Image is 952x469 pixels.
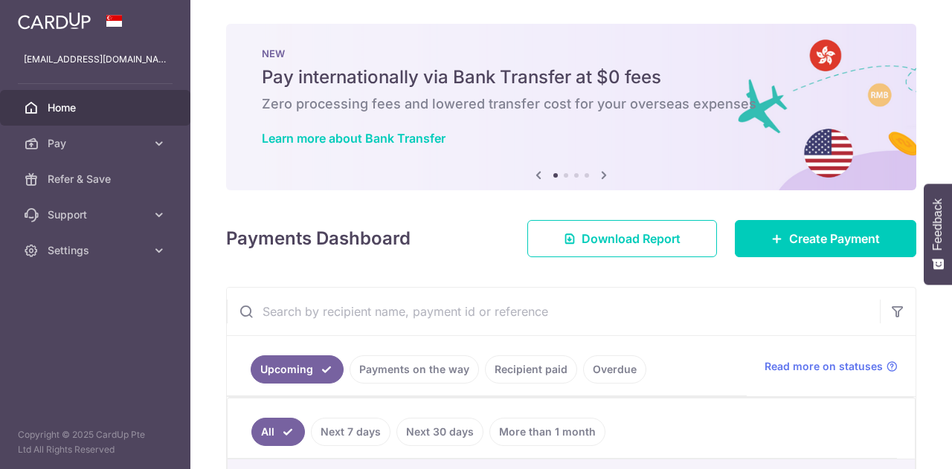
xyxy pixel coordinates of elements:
[582,230,681,248] span: Download Report
[24,52,167,67] p: [EMAIL_ADDRESS][DOMAIN_NAME]
[18,12,91,30] img: CardUp
[48,136,146,151] span: Pay
[48,100,146,115] span: Home
[489,418,605,446] a: More than 1 month
[262,95,881,113] h6: Zero processing fees and lowered transfer cost for your overseas expenses
[350,355,479,384] a: Payments on the way
[48,207,146,222] span: Support
[311,418,390,446] a: Next 7 days
[226,24,916,190] img: Bank transfer banner
[226,225,411,252] h4: Payments Dashboard
[262,65,881,89] h5: Pay internationally via Bank Transfer at $0 fees
[789,230,880,248] span: Create Payment
[735,220,916,257] a: Create Payment
[262,48,881,59] p: NEW
[262,131,446,146] a: Learn more about Bank Transfer
[583,355,646,384] a: Overdue
[48,172,146,187] span: Refer & Save
[765,359,898,374] a: Read more on statuses
[924,184,952,285] button: Feedback - Show survey
[251,418,305,446] a: All
[527,220,717,257] a: Download Report
[396,418,483,446] a: Next 30 days
[485,355,577,384] a: Recipient paid
[765,359,883,374] span: Read more on statuses
[227,288,880,335] input: Search by recipient name, payment id or reference
[251,355,344,384] a: Upcoming
[48,243,146,258] span: Settings
[931,198,945,250] span: Feedback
